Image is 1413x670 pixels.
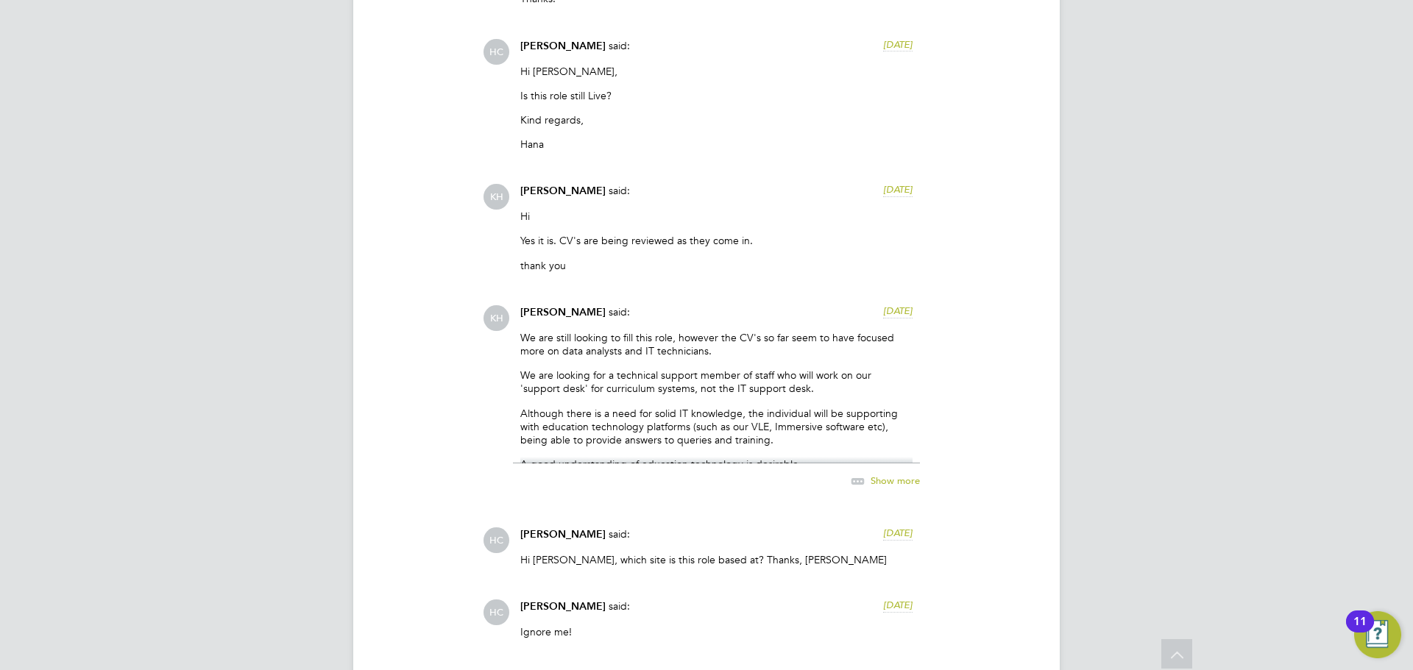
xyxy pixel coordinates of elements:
[609,305,630,318] span: said:
[520,185,606,197] span: [PERSON_NAME]
[871,474,920,486] span: Show more
[883,527,913,539] span: [DATE]
[520,259,913,272] p: thank you
[520,113,913,126] p: Kind regards,
[609,527,630,541] span: said:
[520,600,606,613] span: [PERSON_NAME]
[520,407,913,447] p: Although there is a need for solid IT knowledge, the individual will be supporting with education...
[520,306,606,318] span: [PERSON_NAME]
[484,599,509,625] span: HC
[609,39,630,52] span: said:
[520,368,913,395] p: We are looking for a technical support member of staff who will work on our 'support desk' for cu...
[484,184,509,210] span: KH
[883,304,913,317] span: [DATE]
[484,39,509,65] span: HC
[520,528,606,541] span: [PERSON_NAME]
[520,553,913,566] p: Hi [PERSON_NAME], which site is this role based at? Thanks, [PERSON_NAME]
[1354,611,1401,658] button: Open Resource Center, 11 new notifications
[520,40,606,52] span: [PERSON_NAME]
[609,599,630,613] span: said:
[520,210,913,223] p: Hi
[883,599,913,611] span: [DATE]
[520,331,913,357] p: We are still looking to fill this role, however the CV's so far seem to have focused more on data...
[484,305,509,331] span: KH
[1353,621,1367,641] div: 11
[484,527,509,553] span: HC
[520,138,913,151] p: Hana
[520,457,913,471] p: A good understanding of education technology is desirable.
[520,625,913,638] p: Ignore me!
[520,89,913,102] p: Is this role still Live?
[520,65,913,78] p: Hi [PERSON_NAME],
[609,184,630,197] span: said:
[883,183,913,196] span: [DATE]
[520,234,913,247] p: Yes it is. CV's are being reviewed as they come in.
[883,38,913,51] span: [DATE]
